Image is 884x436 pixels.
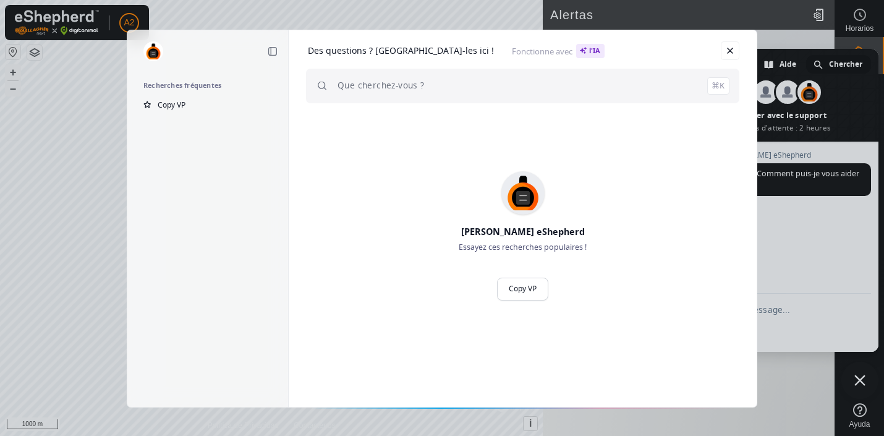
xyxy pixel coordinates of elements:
[576,44,605,58] span: l'IA
[497,278,548,301] a: Copy VP
[338,69,729,103] input: Que cherchez-vous ?
[158,100,185,110] span: Copy VP
[459,226,587,238] h2: [PERSON_NAME] eShepherd
[143,81,272,90] h2: Recherches fréquentes
[512,44,605,58] span: Fonctionne avec
[459,242,587,253] p: Essayez ces recherches populaires !
[308,45,494,56] h1: Des questions ? [GEOGRAPHIC_DATA]-les ici !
